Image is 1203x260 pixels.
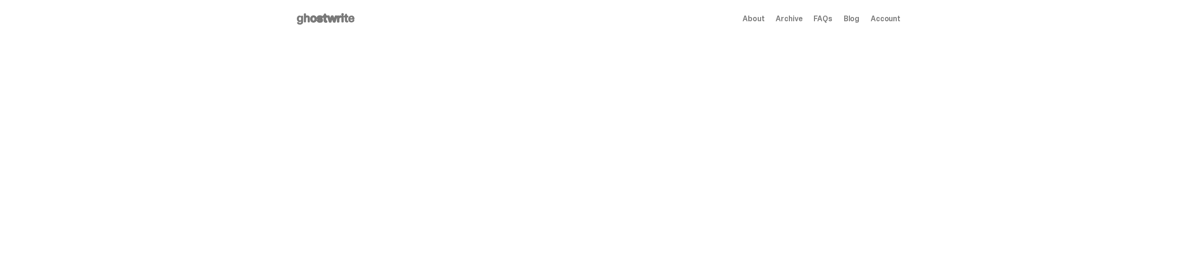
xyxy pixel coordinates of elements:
a: Blog [844,15,859,23]
a: Account [871,15,900,23]
a: Archive [776,15,802,23]
a: FAQs [814,15,832,23]
a: About [743,15,764,23]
